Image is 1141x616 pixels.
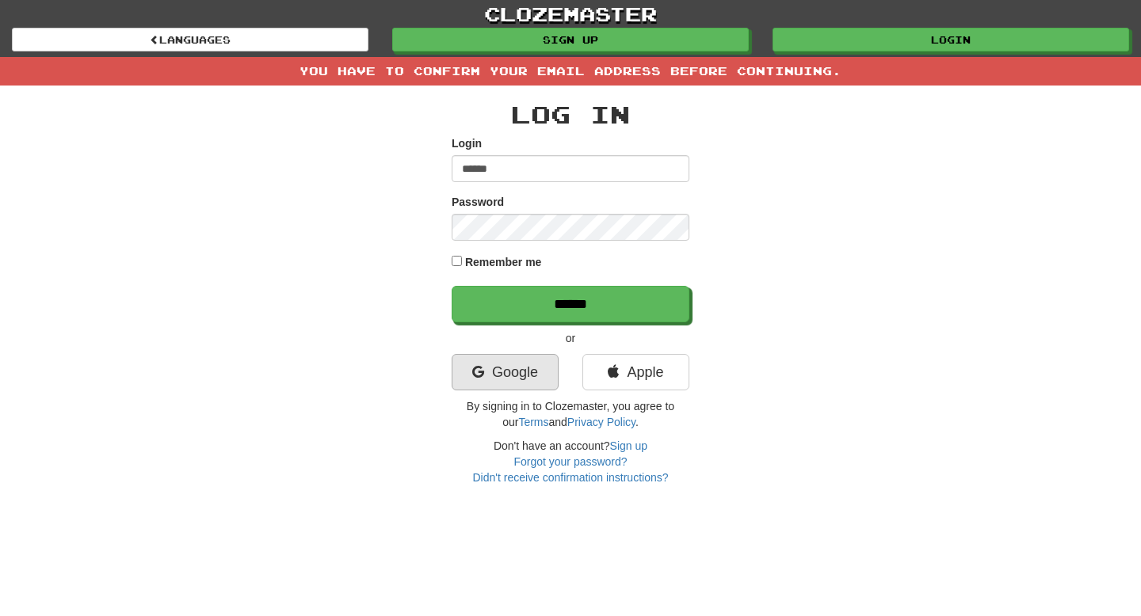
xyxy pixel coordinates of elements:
label: Remember me [465,254,542,270]
a: Forgot your password? [513,455,627,468]
label: Password [452,194,504,210]
h2: Log In [452,101,689,127]
a: Terms [518,416,548,428]
a: Login [773,28,1129,51]
a: Languages [12,28,368,51]
a: Privacy Policy [567,416,635,428]
a: Google [452,354,559,390]
label: Login [452,135,482,151]
a: Apple [582,354,689,390]
p: or [452,330,689,346]
a: Sign up [610,439,647,452]
a: Sign up [392,28,749,51]
p: By signing in to Clozemaster, you agree to our and . [452,398,689,430]
a: Didn't receive confirmation instructions? [472,471,668,484]
div: Don't have an account? [452,438,689,485]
